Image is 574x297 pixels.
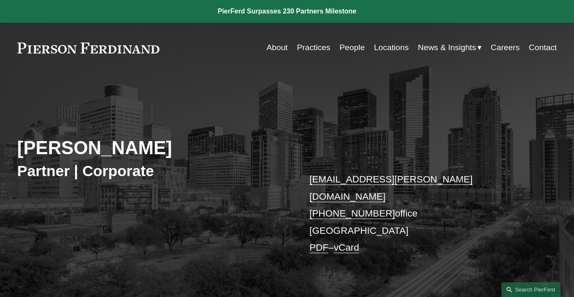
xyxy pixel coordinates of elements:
[374,40,409,56] a: Locations
[17,162,287,180] h3: Partner | Corporate
[310,174,473,202] a: [EMAIL_ADDRESS][PERSON_NAME][DOMAIN_NAME]
[491,40,520,56] a: Careers
[529,40,557,56] a: Contact
[418,40,482,56] a: folder dropdown
[17,136,287,159] h2: [PERSON_NAME]
[340,40,365,56] a: People
[310,171,534,257] p: office [GEOGRAPHIC_DATA] –
[267,40,288,56] a: About
[334,242,359,253] a: vCard
[310,242,329,253] a: PDF
[501,282,561,297] a: Search this site
[297,40,330,56] a: Practices
[418,40,476,55] span: News & Insights
[310,208,395,219] a: [PHONE_NUMBER]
